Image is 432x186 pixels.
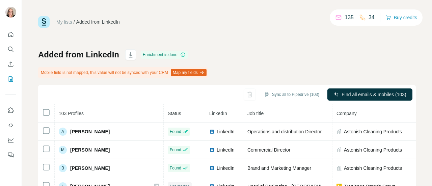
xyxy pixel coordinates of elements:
[38,49,119,60] h1: Added from LinkedIn
[5,43,16,55] button: Search
[59,111,84,116] span: 103 Profiles
[247,129,322,134] span: Operations and distribution Director
[5,134,16,146] button: Dashboard
[5,28,16,41] button: Quick start
[327,88,412,101] button: Find all emails & mobiles (103)
[38,67,208,78] div: Mobile field is not mapped, this value will not be synced with your CRM
[247,165,311,171] span: Brand and Marketing Manager
[74,19,75,25] li: /
[217,165,235,171] span: LinkedIn
[171,69,207,76] button: Map my fields
[5,73,16,85] button: My lists
[209,129,215,134] img: LinkedIn logo
[59,128,67,136] div: A
[5,58,16,70] button: Enrich CSV
[336,111,357,116] span: Company
[141,51,188,59] div: Enrichment is done
[170,165,181,171] span: Found
[5,119,16,131] button: Use Surfe API
[209,147,215,153] img: LinkedIn logo
[344,128,402,135] span: Astonish Cleaning Products
[170,147,181,153] span: Found
[168,111,181,116] span: Status
[70,147,110,153] span: [PERSON_NAME]
[247,111,264,116] span: Job title
[59,164,67,172] div: B
[217,147,235,153] span: LinkedIn
[369,14,375,22] p: 34
[5,104,16,116] button: Use Surfe on LinkedIn
[38,16,50,28] img: Surfe Logo
[345,14,354,22] p: 135
[5,149,16,161] button: Feedback
[247,147,291,153] span: Commercial Director
[217,128,235,135] span: LinkedIn
[209,165,215,171] img: LinkedIn logo
[344,165,402,171] span: Astonish Cleaning Products
[76,19,120,25] div: Added from LinkedIn
[70,165,110,171] span: [PERSON_NAME]
[170,129,181,135] span: Found
[56,19,72,25] a: My lists
[209,111,227,116] span: LinkedIn
[344,147,402,153] span: Astonish Cleaning Products
[386,13,417,22] button: Buy credits
[59,146,67,154] div: M
[70,128,110,135] span: [PERSON_NAME]
[259,89,324,100] button: Sync all to Pipedrive (103)
[342,91,406,98] span: Find all emails & mobiles (103)
[5,7,16,18] img: Avatar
